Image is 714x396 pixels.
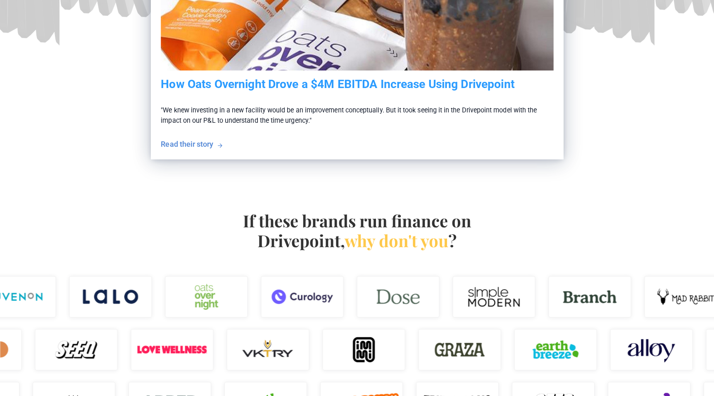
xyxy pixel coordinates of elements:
p: "We knew investing in a new facility would be an improvement conceptually. But it took seeing it ... [161,91,553,139]
div: Read their story [161,139,213,149]
h4: If these brands run finance on Drivepoint, ? [238,211,476,250]
h5: How Oats Overnight Drove a $4M EBITDA Increase Using Drivepoint [161,77,553,91]
iframe: Chat Widget [565,290,714,396]
span: why don't you [345,229,448,251]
